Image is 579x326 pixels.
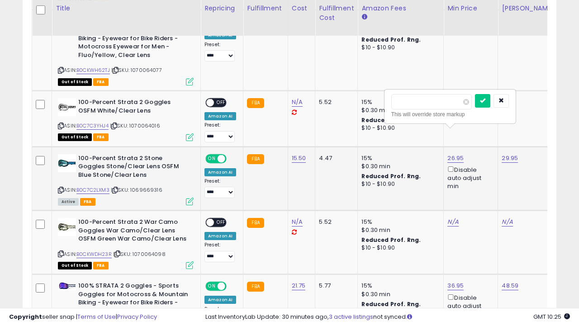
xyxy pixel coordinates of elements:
span: FBA [93,78,109,86]
span: | SKU: 1069669316 [111,186,162,194]
a: B0CKWH62TJ [76,66,110,74]
div: Min Price [447,4,494,13]
b: 100% STRATA 2 Goggles - Sports Goggles for Motocross & Mountain Biking - Eyewear for Bike Riders ... [78,282,188,326]
a: B0CKWDH23R [76,250,112,258]
div: Last InventoryLab Update: 30 minutes ago, not synced. [205,313,570,321]
img: 31bzuovQb8L._SL40_.jpg [58,282,76,290]
div: 5.77 [319,282,351,290]
div: ASIN: [58,154,194,204]
a: Terms of Use [77,312,116,321]
a: N/A [502,217,513,227]
span: All listings that are currently out of stock and unavailable for purchase on Amazon [58,78,92,86]
div: 15% [361,218,437,226]
div: $10 - $10.90 [361,180,437,188]
div: Amazon AI [204,168,236,176]
span: FBA [93,262,109,269]
div: Title [56,4,197,13]
span: All listings currently available for purchase on Amazon [58,198,79,206]
div: 15% [361,154,437,162]
a: N/A [292,98,303,107]
small: FBA [247,282,264,292]
div: Amazon AI [204,232,236,240]
a: N/A [447,217,458,227]
span: ON [206,155,218,162]
b: 100% STRATA 2 Goggles - Sports Goggles for Motocross & Mountain Biking - Eyewear for Bike Riders ... [78,17,188,61]
span: 2025-09-17 10:25 GMT [533,312,570,321]
div: $10 - $10.90 [361,124,437,132]
b: 100-Percent Strata 2 Stone Goggles Stone/Clear Lens OSFM Blue Stone/Clear Lens [78,154,188,182]
div: Preset: [204,178,236,198]
div: ASIN: [58,98,194,140]
img: 31f-nUYcI4L._SL40_.jpg [58,218,76,236]
div: seller snap | | [9,313,157,321]
div: Preset: [204,122,236,142]
a: 21.75 [292,281,306,290]
a: Privacy Policy [117,312,157,321]
div: $0.30 min [361,226,437,234]
div: 4.47 [319,154,351,162]
span: | SKU: 1070064098 [113,250,166,258]
div: Disable auto adjust min [447,293,491,319]
a: 48.59 [502,281,518,290]
b: Reduced Prof. Rng. [361,172,421,180]
span: | SKU: 1070064077 [111,66,162,74]
span: OFF [214,99,228,107]
div: 15% [361,98,437,106]
div: Repricing [204,4,239,13]
b: Reduced Prof. Rng. [361,36,421,43]
div: Amazon AI [204,296,236,304]
a: B0C7C3YHJ4 [76,122,109,130]
a: 3 active listings [329,312,373,321]
a: 15.50 [292,154,306,163]
a: B0C7C2LXM3 [76,186,109,194]
span: All listings that are currently out of stock and unavailable for purchase on Amazon [58,262,92,269]
span: OFF [225,283,240,290]
b: Reduced Prof. Rng. [361,236,421,244]
small: FBA [247,154,264,164]
small: Amazon Fees. [361,13,367,21]
div: Fulfillment [247,4,284,13]
div: ASIN: [58,218,194,268]
span: | SKU: 1070064016 [110,122,160,129]
img: 31dN8oxsbEL._SL40_.jpg [58,98,76,116]
div: Amazon AI [204,112,236,120]
div: This will override store markup [391,110,509,119]
div: 5.52 [319,218,351,226]
span: OFF [214,219,228,227]
div: $10 - $10.90 [361,44,437,52]
a: 26.95 [447,154,464,163]
span: OFF [225,155,240,162]
div: $0.30 min [361,106,437,114]
div: Preset: [204,42,236,62]
a: 29.95 [502,154,518,163]
small: FBA [247,98,264,108]
div: Preset: [204,242,236,262]
b: 100-Percent Strata 2 Goggles OSFM White/Clear Lens [78,98,188,117]
div: Disable auto adjust min [447,165,491,191]
div: [PERSON_NAME] [502,4,555,13]
div: Cost [292,4,312,13]
a: N/A [292,217,303,227]
img: 311DBTjTBdL._SL40_.jpg [58,154,76,172]
div: 5.52 [319,98,351,106]
span: ON [206,283,218,290]
div: $0.30 min [361,162,437,170]
div: ASIN: [58,17,194,84]
span: FBA [80,198,95,206]
small: FBA [247,218,264,228]
b: 100-Percent Strata 2 War Camo Goggles War Camo/Clear Lens OSFM Green War Camo/Clear Lens [78,218,188,246]
div: Fulfillment Cost [319,4,354,23]
strong: Copyright [9,312,42,321]
div: $10 - $10.90 [361,244,437,252]
a: 36.95 [447,281,464,290]
span: FBA [93,133,109,141]
b: Reduced Prof. Rng. [361,116,421,124]
div: $0.30 min [361,290,437,298]
div: Amazon Fees [361,4,440,13]
span: All listings that are currently out of stock and unavailable for purchase on Amazon [58,133,92,141]
div: 15% [361,282,437,290]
